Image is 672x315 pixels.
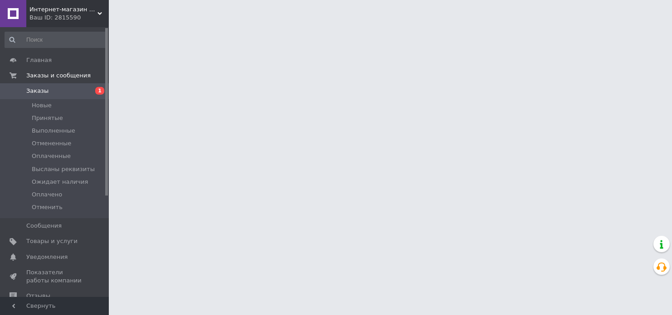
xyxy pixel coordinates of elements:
span: Интернет-магазин Tvid [29,5,97,14]
span: Уведомления [26,253,68,261]
span: Оплаченные [32,152,71,160]
span: Высланы реквизиты [32,165,95,173]
span: 1 [95,87,104,95]
span: Выполненные [32,127,75,135]
span: Заказы и сообщения [26,72,91,80]
span: Новые [32,101,52,110]
input: Поиск [5,32,107,48]
span: Принятые [32,114,63,122]
span: Отмененные [32,139,71,148]
span: Отзывы [26,292,50,300]
span: Сообщения [26,222,62,230]
span: Ожидает наличия [32,178,88,186]
div: Ваш ID: 2815590 [29,14,109,22]
span: Отменить [32,203,63,211]
span: Показатели работы компании [26,268,84,285]
span: Оплачено [32,191,62,199]
span: Товары и услуги [26,237,78,245]
span: Главная [26,56,52,64]
span: Заказы [26,87,49,95]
